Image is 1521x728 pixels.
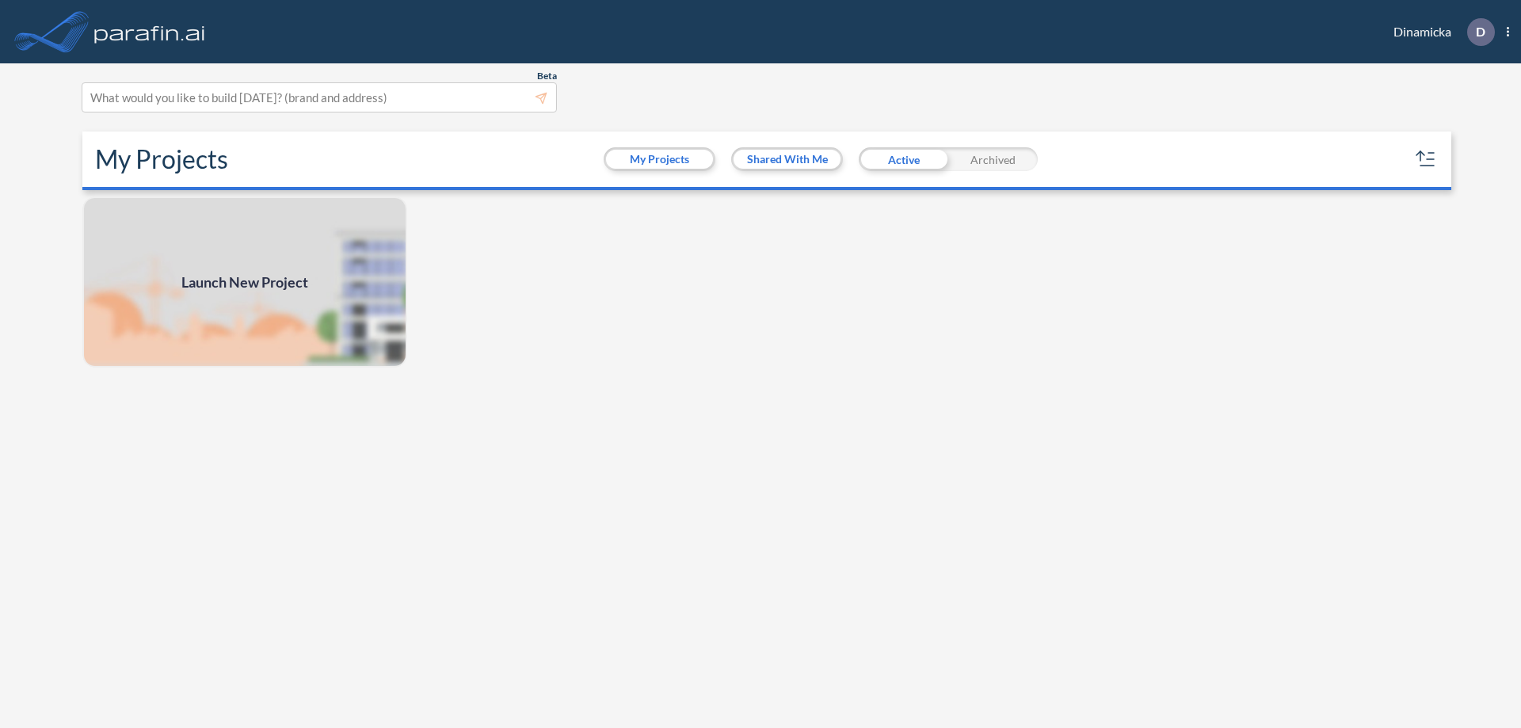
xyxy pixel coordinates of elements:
[91,16,208,48] img: logo
[1476,25,1485,39] p: D
[1370,18,1509,46] div: Dinamicka
[948,147,1038,171] div: Archived
[734,150,841,169] button: Shared With Me
[1413,147,1439,172] button: sort
[181,272,308,293] span: Launch New Project
[537,70,557,82] span: Beta
[95,144,228,174] h2: My Projects
[82,196,407,368] img: add
[859,147,948,171] div: Active
[606,150,713,169] button: My Projects
[82,196,407,368] a: Launch New Project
